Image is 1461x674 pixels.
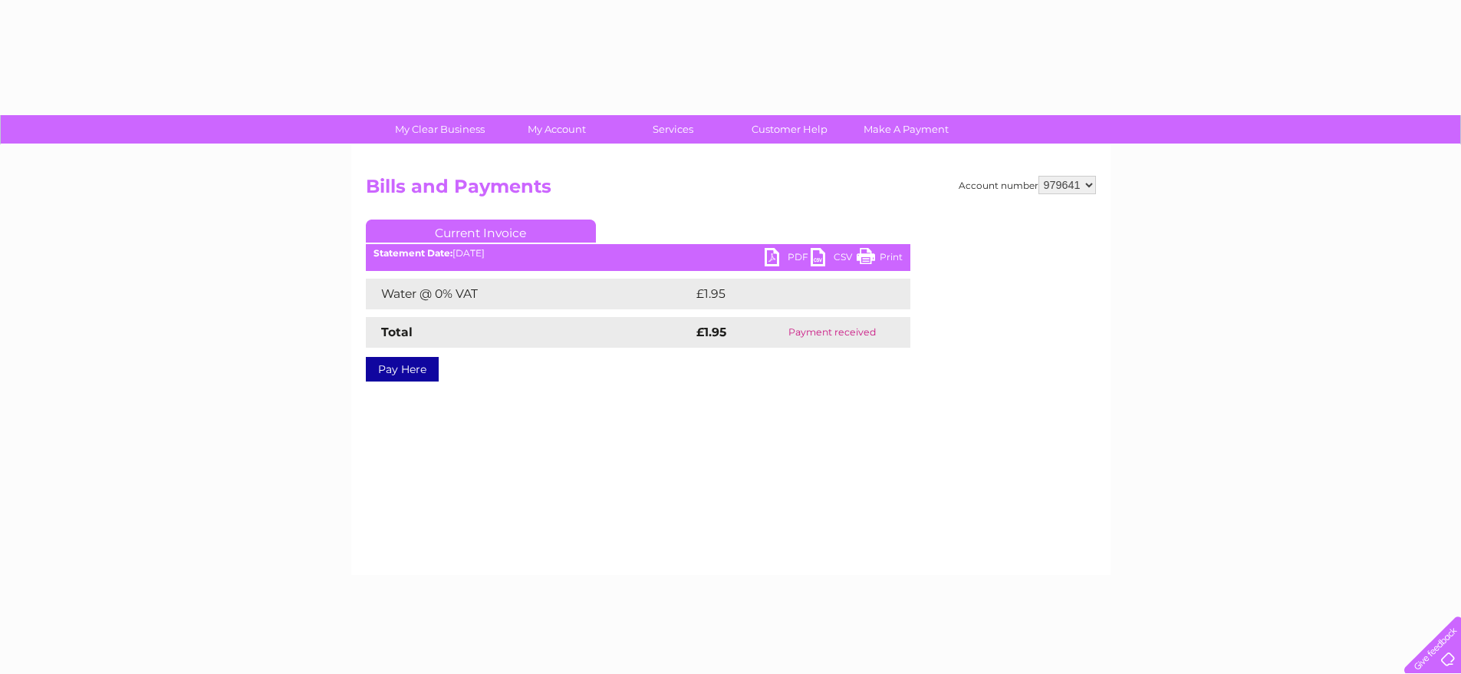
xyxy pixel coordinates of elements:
[765,248,811,270] a: PDF
[959,176,1096,194] div: Account number
[366,220,596,243] a: Current Invoice
[366,357,439,382] a: Pay Here
[381,325,413,339] strong: Total
[811,248,857,270] a: CSV
[366,176,1096,205] h2: Bills and Payments
[610,115,736,144] a: Services
[366,248,910,259] div: [DATE]
[696,325,726,339] strong: £1.95
[693,279,873,309] td: £1.95
[493,115,620,144] a: My Account
[843,115,969,144] a: Make A Payment
[754,317,910,348] td: Payment received
[377,115,503,144] a: My Clear Business
[366,279,693,309] td: Water @ 0% VAT
[857,248,903,270] a: Print
[373,247,452,259] b: Statement Date:
[726,115,853,144] a: Customer Help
